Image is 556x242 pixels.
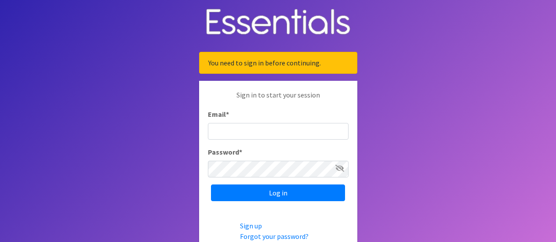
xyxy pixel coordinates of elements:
a: Sign up [240,221,262,230]
label: Email [208,109,229,119]
a: Forgot your password? [240,232,309,241]
abbr: required [239,148,242,156]
input: Log in [211,184,345,201]
abbr: required [226,110,229,119]
p: Sign in to start your session [208,90,349,109]
div: You need to sign in before continuing. [199,52,357,74]
label: Password [208,147,242,157]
